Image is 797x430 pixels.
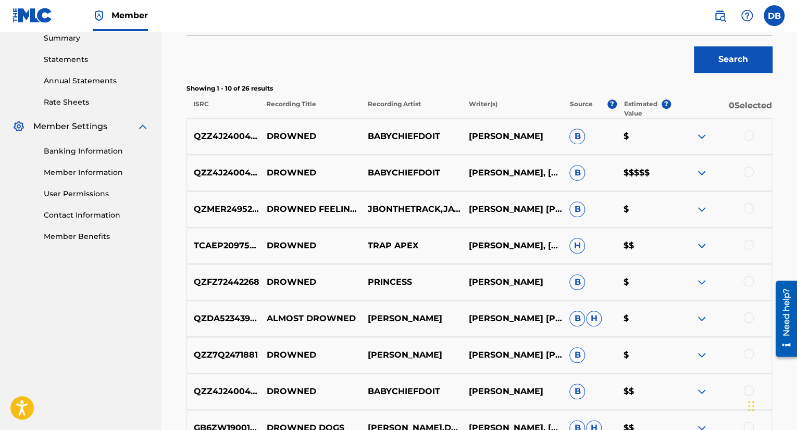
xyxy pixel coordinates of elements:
p: QZZ4J2400456 [187,385,260,398]
a: Rate Sheets [44,97,149,108]
p: Recording Artist [360,99,462,118]
p: $ [617,276,671,288]
img: Top Rightsholder [93,9,105,22]
p: $$ [617,385,671,398]
img: expand [695,312,708,325]
p: [PERSON_NAME] [PERSON_NAME] [462,312,563,325]
p: JBONTHETRACK,JAYDEN [PERSON_NAME] [360,203,462,216]
p: BABYCHIEFDOIT [360,167,462,179]
p: ALMOST DROWNED [260,312,361,325]
img: expand [695,130,708,143]
p: [PERSON_NAME] [360,312,462,325]
p: BABYCHIEFDOIT [360,130,462,143]
img: expand [695,239,708,252]
p: ISRC [186,99,259,118]
div: User Menu [764,5,784,26]
p: DROWNED [260,167,361,179]
p: 0 Selected [671,99,772,118]
a: Contact Information [44,210,149,221]
a: Public Search [709,5,730,26]
p: [PERSON_NAME] [462,130,563,143]
p: DROWNED [260,349,361,361]
p: DROWNED [260,239,361,252]
p: DROWNED [260,130,361,143]
span: B [569,311,585,326]
p: $ [617,349,671,361]
img: expand [695,349,708,361]
p: DROWNED [260,276,361,288]
div: Help [737,5,757,26]
img: expand [136,120,149,133]
iframe: Resource Center [768,276,797,360]
span: ? [662,99,671,109]
img: expand [695,385,708,398]
span: B [569,347,585,363]
p: PRINCESS [360,276,462,288]
p: Estimated Value [624,99,661,118]
a: Summary [44,33,149,44]
p: [PERSON_NAME] [462,276,563,288]
p: [PERSON_NAME], [PERSON_NAME], [PERSON_NAME] [462,239,563,252]
p: $ [617,203,671,216]
span: B [569,165,585,181]
span: ? [607,99,617,109]
img: expand [695,203,708,216]
iframe: Chat Widget [745,380,797,430]
p: QZZ4J2400456 [187,167,260,179]
span: B [569,129,585,144]
span: Member Settings [33,120,107,133]
p: [PERSON_NAME] [462,385,563,398]
p: [PERSON_NAME], [PERSON_NAME] [462,167,563,179]
p: QZMER2495276 [187,203,260,216]
a: Banking Information [44,146,149,157]
p: QZFZ72442268 [187,276,260,288]
p: QZDA52343962 [187,312,260,325]
span: B [569,274,585,290]
span: H [569,238,585,254]
p: $ [617,130,671,143]
p: DROWNED FEELINGS [260,203,361,216]
p: $$ [617,239,671,252]
img: expand [695,167,708,179]
p: [PERSON_NAME] [PERSON_NAME], [PERSON_NAME] [PERSON_NAME] [462,349,563,361]
button: Search [694,46,772,72]
p: Source [570,99,593,118]
p: QZZ7Q2471881 [187,349,260,361]
p: Recording Title [259,99,360,118]
a: Statements [44,54,149,65]
img: MLC Logo [13,8,53,23]
p: BABYCHIEFDOIT [360,385,462,398]
img: expand [695,276,708,288]
span: Member [111,9,148,21]
p: TRAP APEX [360,239,462,252]
img: Member Settings [13,120,25,133]
p: QZZ4J2400456 [187,130,260,143]
a: Annual Statements [44,75,149,86]
p: [PERSON_NAME] [PERSON_NAME] [462,203,563,216]
img: search [714,9,726,22]
a: Member Information [44,167,149,178]
p: Showing 1 - 10 of 26 results [186,84,772,93]
a: Member Benefits [44,231,149,242]
p: Writer(s) [462,99,563,118]
p: TCAEP2097578 [187,239,260,252]
p: $ [617,312,671,325]
span: B [569,201,585,217]
p: [PERSON_NAME] [360,349,462,361]
p: DROWNED [260,385,361,398]
span: H [586,311,602,326]
a: User Permissions [44,188,149,199]
span: B [569,384,585,399]
img: help [741,9,753,22]
div: Drag [748,390,754,422]
p: $$$$$ [617,167,671,179]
